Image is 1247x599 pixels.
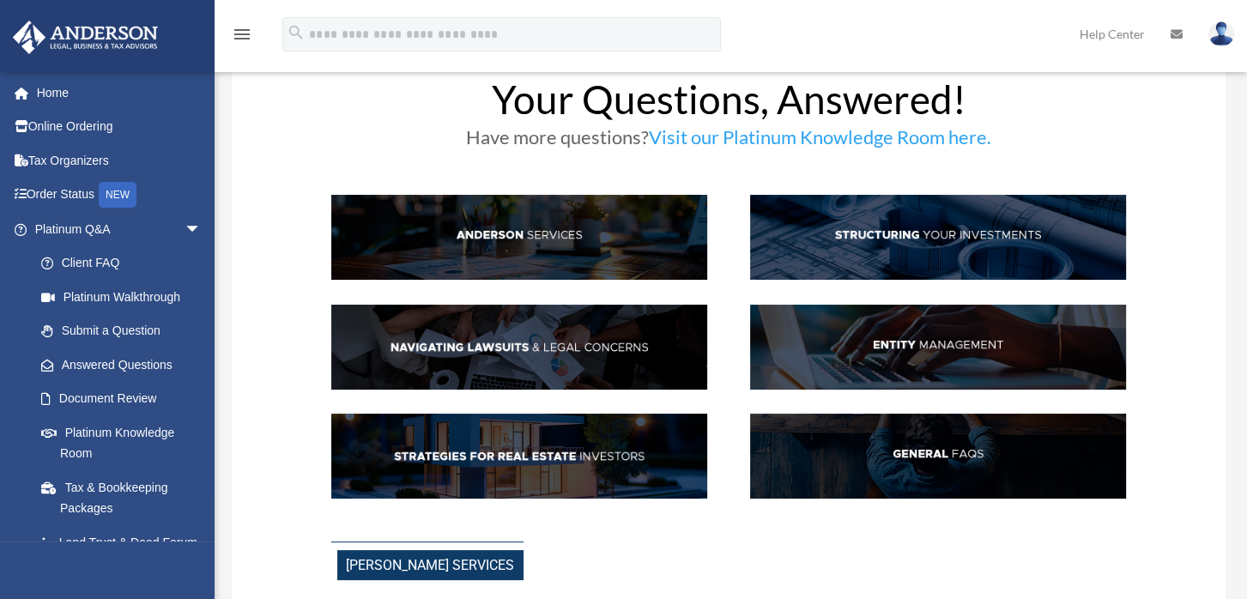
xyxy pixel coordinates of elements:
a: Document Review [24,382,227,416]
a: Land Trust & Deed Forum [24,525,227,560]
img: User Pic [1208,21,1234,46]
a: Submit a Question [24,314,227,348]
a: Tax & Bookkeeping Packages [24,470,227,525]
img: AndServ_hdr [331,195,707,280]
a: Order StatusNEW [12,178,227,213]
img: StratsRE_hdr [331,414,707,499]
a: Answered Questions [24,348,227,382]
a: menu [232,30,252,45]
span: arrow_drop_down [185,212,219,247]
i: search [287,23,306,42]
div: NEW [99,182,136,208]
a: Tax Organizers [12,143,227,178]
a: Platinum Q&Aarrow_drop_down [12,212,227,246]
img: Anderson Advisors Platinum Portal [8,21,163,54]
h1: Your Questions, Answered! [331,80,1126,128]
a: Platinum Walkthrough [24,280,227,314]
a: Online Ordering [12,110,227,144]
a: Client FAQ [24,246,219,281]
img: GenFAQ_hdr [750,414,1126,499]
a: Platinum Knowledge Room [24,415,227,470]
i: menu [232,24,252,45]
a: Visit our Platinum Knowledge Room here. [649,125,991,157]
a: Home [12,76,227,110]
img: StructInv_hdr [750,195,1126,280]
h3: Have more questions? [331,128,1126,155]
span: [PERSON_NAME] Services [337,550,524,580]
img: NavLaw_hdr [331,305,707,390]
img: EntManag_hdr [750,305,1126,390]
